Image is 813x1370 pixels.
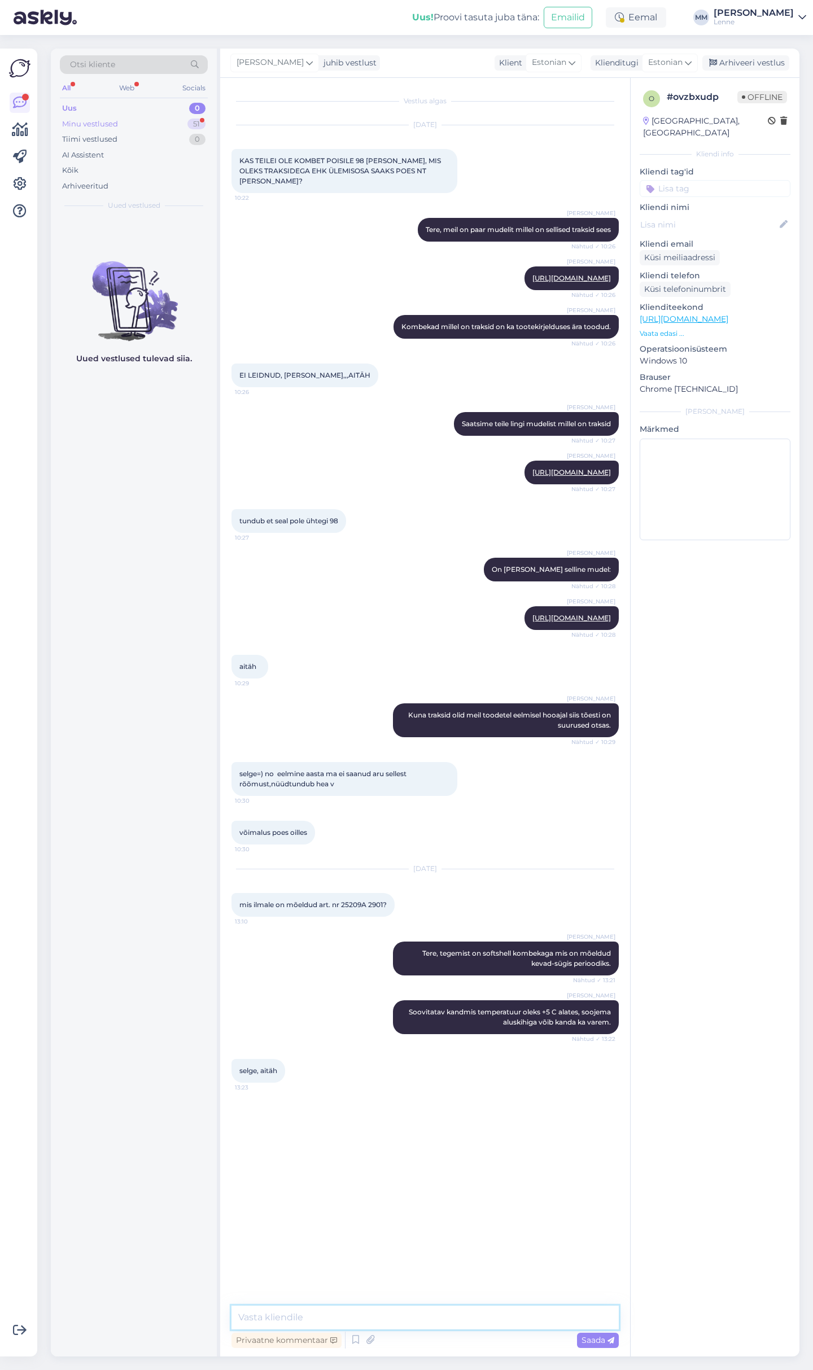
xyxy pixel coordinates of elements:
div: [GEOGRAPHIC_DATA], [GEOGRAPHIC_DATA] [643,115,768,139]
div: 0 [189,103,206,114]
div: Web [117,81,137,95]
span: 10:30 [235,845,277,853]
div: [PERSON_NAME] [714,8,794,17]
span: [PERSON_NAME] [237,56,304,69]
div: Küsi telefoninumbrit [640,282,731,297]
div: MM [693,10,709,25]
button: Emailid [544,7,592,28]
a: [URL][DOMAIN_NAME] [532,274,611,282]
span: 10:30 [235,796,277,805]
span: Nähtud ✓ 10:29 [571,738,615,746]
span: Nähtud ✓ 10:26 [571,339,615,348]
div: Arhiveeri vestlus [702,55,789,71]
div: Klient [495,57,522,69]
span: 10:27 [235,533,277,542]
p: Kliendi nimi [640,202,790,213]
div: [DATE] [231,864,619,874]
b: Uus! [412,12,434,23]
div: Eemal [606,7,666,28]
p: Brauser [640,371,790,383]
span: Nähtud ✓ 10:26 [571,242,615,251]
span: Tere, meil on paar mudelit millel on sellised traksid sees [426,225,611,234]
p: Kliendi tag'id [640,166,790,178]
span: Estonian [648,56,683,69]
p: Märkmed [640,423,790,435]
span: 13:10 [235,917,277,926]
div: Klienditugi [591,57,639,69]
span: selge=) no eelmine aasta ma ei saanud aru sellest rõõmust,nüüdtundub hea v [239,769,408,788]
span: [PERSON_NAME] [567,933,615,941]
span: Kombekad millel on traksid on ka tootekirjelduses ära toodud. [401,322,611,331]
span: [PERSON_NAME] [567,597,615,606]
div: Kõik [62,165,78,176]
input: Lisa tag [640,180,790,197]
div: Küsi meiliaadressi [640,250,720,265]
div: 0 [189,134,206,145]
span: 10:29 [235,679,277,688]
span: KAS TEILEI OLE KOMBET POISILE 98 [PERSON_NAME], MIS OLEKS TRAKSIDEGA EHK ÜLEMISOSA SAAKS POES NT ... [239,156,443,185]
div: Socials [180,81,208,95]
span: Nähtud ✓ 10:28 [571,631,615,639]
span: [PERSON_NAME] [567,257,615,266]
div: Kliendi info [640,149,790,159]
div: Minu vestlused [62,119,118,130]
span: Nähtud ✓ 13:21 [573,976,615,984]
a: [URL][DOMAIN_NAME] [532,468,611,476]
span: o [649,94,654,103]
span: [PERSON_NAME] [567,403,615,412]
div: Arhiveeritud [62,181,108,192]
div: Tiimi vestlused [62,134,117,145]
a: [URL][DOMAIN_NAME] [532,614,611,622]
span: Soovitatav kandmis temperatuur oleks +5 C alates, soojema aluskihiga võib kanda ka varem. [409,1008,613,1026]
p: Windows 10 [640,355,790,367]
div: 51 [187,119,206,130]
div: AI Assistent [62,150,104,161]
div: Privaatne kommentaar [231,1333,342,1348]
p: Uued vestlused tulevad siia. [76,353,192,365]
p: Vaata edasi ... [640,329,790,339]
div: [PERSON_NAME] [640,406,790,417]
span: võimalus poes oilles [239,828,307,837]
p: Kliendi telefon [640,270,790,282]
div: Proovi tasuta juba täna: [412,11,539,24]
span: [PERSON_NAME] [567,452,615,460]
span: Estonian [532,56,566,69]
div: [DATE] [231,120,619,130]
span: [PERSON_NAME] [567,306,615,314]
span: mis ilmale on mõeldud art. nr 25209A 2901? [239,900,387,909]
a: [PERSON_NAME]Lenne [714,8,806,27]
p: Klienditeekond [640,301,790,313]
span: [PERSON_NAME] [567,694,615,703]
div: Lenne [714,17,794,27]
span: Nähtud ✓ 13:22 [572,1035,615,1043]
p: Chrome [TECHNICAL_ID] [640,383,790,395]
span: 10:26 [235,388,277,396]
a: [URL][DOMAIN_NAME] [640,314,728,324]
span: Nähtud ✓ 10:28 [571,582,615,590]
div: Vestlus algas [231,96,619,106]
span: aitäh [239,662,256,671]
div: # ovzbxudp [667,90,737,104]
div: juhib vestlust [319,57,377,69]
span: Nähtud ✓ 10:26 [571,291,615,299]
span: Nähtud ✓ 10:27 [571,485,615,493]
div: Uus [62,103,77,114]
span: EI LEIDNUD, [PERSON_NAME],,,AITÄH [239,371,370,379]
span: tundub et seal pole ühtegi 98 [239,517,338,525]
span: Tere, tegemist on softshell kombekaga mis on mõeldud kevad-sügis perioodiks. [422,949,613,968]
p: Operatsioonisüsteem [640,343,790,355]
img: No chats [51,241,217,343]
span: Saatsime teile lingi mudelist millel on traksid [462,419,611,428]
span: [PERSON_NAME] [567,549,615,557]
span: Saada [582,1335,614,1345]
span: Otsi kliente [70,59,115,71]
span: Kuna traksid olid meil toodetel eelmisel hooajal siis tõesti on suurused otsas. [408,711,613,729]
span: [PERSON_NAME] [567,209,615,217]
span: 13:23 [235,1083,277,1092]
span: On [PERSON_NAME] selline mudel: [492,565,611,574]
span: Uued vestlused [108,200,160,211]
span: [PERSON_NAME] [567,991,615,1000]
p: Kliendi email [640,238,790,250]
span: Offline [737,91,787,103]
span: Nähtud ✓ 10:27 [571,436,615,445]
